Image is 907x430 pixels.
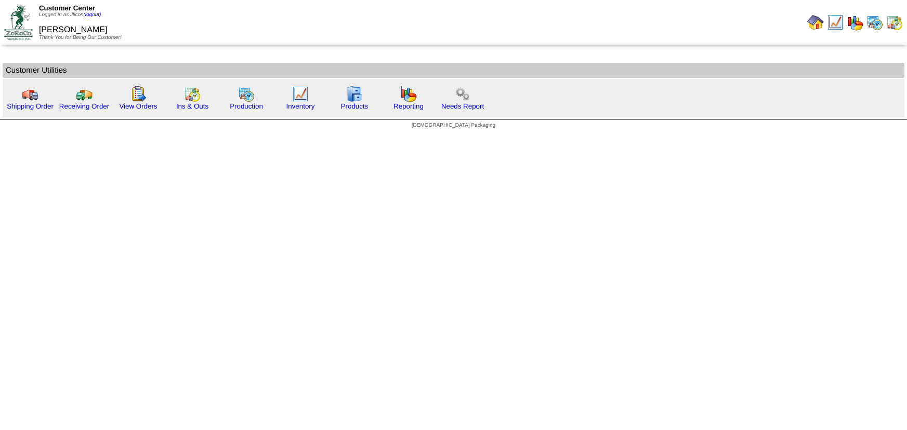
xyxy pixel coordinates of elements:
[7,102,54,110] a: Shipping Order
[59,102,109,110] a: Receiving Order
[400,86,417,102] img: graph.gif
[886,14,903,31] img: calendarinout.gif
[286,102,315,110] a: Inventory
[39,25,108,34] span: [PERSON_NAME]
[3,63,904,78] td: Customer Utilities
[847,14,863,31] img: graph.gif
[393,102,424,110] a: Reporting
[39,35,122,41] span: Thank You for Being Our Customer!
[412,123,495,128] span: [DEMOGRAPHIC_DATA] Packaging
[39,12,101,18] span: Logged in as Jlicon
[807,14,824,31] img: home.gif
[454,86,471,102] img: workflow.png
[176,102,208,110] a: Ins & Outs
[441,102,484,110] a: Needs Report
[341,102,369,110] a: Products
[39,4,95,12] span: Customer Center
[238,86,255,102] img: calendarprod.gif
[130,86,147,102] img: workorder.gif
[84,12,101,18] a: (logout)
[184,86,201,102] img: calendarinout.gif
[827,14,844,31] img: line_graph.gif
[22,86,38,102] img: truck.gif
[866,14,883,31] img: calendarprod.gif
[4,5,33,39] img: ZoRoCo_Logo(Green%26Foil)%20jpg.webp
[119,102,157,110] a: View Orders
[346,86,363,102] img: cabinet.gif
[292,86,309,102] img: line_graph.gif
[230,102,263,110] a: Production
[76,86,93,102] img: truck2.gif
